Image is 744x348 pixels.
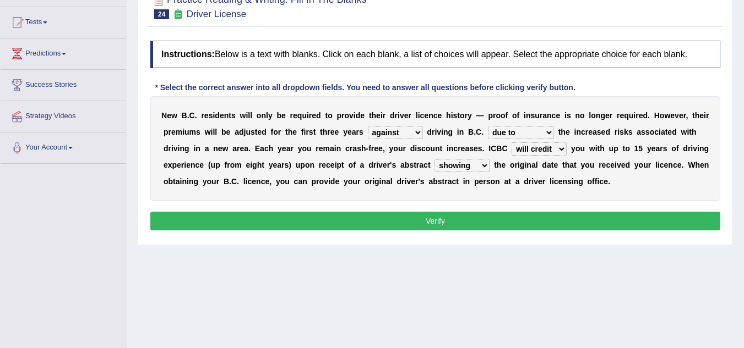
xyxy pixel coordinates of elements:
b: y [343,128,347,136]
b: C [491,144,496,153]
b: d [672,128,677,136]
b: t [598,144,600,153]
b: t [689,128,692,136]
b: r [168,128,171,136]
button: Verify [150,212,720,230]
b: n [459,128,464,136]
b: n [449,144,454,153]
b: C [476,128,481,136]
b: p [164,128,169,136]
b: c [453,144,458,153]
b: i [595,144,598,153]
b: . [248,144,251,153]
b: w [681,128,687,136]
b: a [244,144,248,153]
b: b [221,128,226,136]
b: e [171,128,176,136]
b: h [561,128,566,136]
b: l [215,128,217,136]
b: d [262,128,267,136]
b: r [168,144,171,153]
b: e [667,128,672,136]
b: i [334,144,336,153]
b: a [352,144,357,153]
b: u [246,128,251,136]
b: d [316,111,321,120]
b: v [349,111,354,120]
b: n [575,111,580,120]
b: e [319,144,323,153]
b: e [605,111,610,120]
b: o [660,111,665,120]
b: i [246,111,248,120]
b: r [309,111,312,120]
b: i [687,128,689,136]
b: i [617,128,620,136]
b: t [558,128,561,136]
b: e [461,144,465,153]
b: d [390,111,395,120]
b: e [588,128,593,136]
a: Predictions [1,38,126,66]
b: o [344,111,349,120]
div: * Select the correct answer into all dropdown fields. You need to answer all questions before cli... [150,82,580,93]
b: i [213,111,215,120]
b: e [204,111,209,120]
b: a [232,144,237,153]
b: p [336,111,341,120]
b: i [441,128,443,136]
b: n [261,111,266,120]
b: r [493,111,496,120]
b: r [278,128,281,136]
b: d [215,111,220,120]
b: v [437,128,441,136]
b: o [257,111,262,120]
b: N [161,111,167,120]
b: r [395,111,398,120]
b: - [366,144,369,153]
b: i [304,128,306,136]
b: n [180,144,184,153]
b: m [323,144,330,153]
b: r [356,128,359,136]
b: d [643,111,648,120]
b: r [341,111,344,120]
b: u [609,144,614,153]
b: n [435,144,440,153]
b: d [427,128,432,136]
b: . [474,128,476,136]
b: e [360,111,365,120]
b: H [654,111,660,120]
b: s [530,111,535,120]
b: r [706,111,709,120]
b: n [576,128,581,136]
b: o [328,111,333,120]
b: a [235,128,239,136]
b: c [420,111,425,120]
b: h [323,128,328,136]
b: o [273,128,278,136]
a: Success Stories [1,70,126,97]
b: o [393,144,398,153]
b: n [195,144,200,153]
b: p [613,144,618,153]
b: r [585,128,588,136]
b: C [189,111,195,120]
b: s [231,111,236,120]
b: r [383,111,385,120]
b: r [306,128,308,136]
b: o [302,144,307,153]
b: t [285,128,288,136]
b: f [271,128,274,136]
b: e [312,111,316,120]
b: e [601,128,606,136]
b: i [171,144,173,153]
b: t [623,144,626,153]
b: e [281,111,286,120]
b: g [184,144,189,153]
b: i [381,111,383,120]
b: t [665,128,668,136]
small: Exam occurring question [172,9,183,20]
b: s [641,128,645,136]
b: w [205,128,211,136]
